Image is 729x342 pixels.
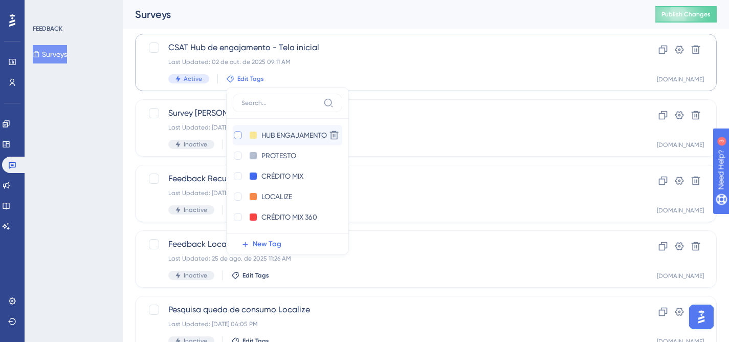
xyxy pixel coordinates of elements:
[168,58,602,66] div: Last Updated: 02 de out. de 2025 09:11 AM
[261,129,330,142] input: New Tag
[184,140,207,148] span: Inactive
[168,189,602,197] div: Last Updated: [DATE] 09:56 AM
[237,75,264,83] span: Edit Tags
[184,75,202,83] span: Active
[261,149,302,162] input: New Tag
[261,211,321,224] input: New Tag
[661,10,711,18] span: Publish Changes
[184,271,207,280] span: Inactive
[33,45,67,63] button: Surveys
[261,231,302,244] input: New Tag
[657,272,704,280] div: [DOMAIN_NAME]
[168,320,602,328] div: Last Updated: [DATE] 04:05 PM
[261,170,306,183] input: New Tag
[686,302,717,332] iframe: UserGuiding AI Assistant Launcher
[71,5,74,13] div: 3
[233,234,348,254] button: New Tag
[657,75,704,83] div: [DOMAIN_NAME]
[657,141,704,149] div: [DOMAIN_NAME]
[253,238,281,250] span: New Tag
[168,238,602,250] span: Feedback Localize
[184,206,207,214] span: Inactive
[24,3,64,15] span: Need Help?
[241,99,319,107] input: Search...
[655,6,717,23] button: Publish Changes
[168,107,602,119] span: Survey [PERSON_NAME]
[168,254,602,263] div: Last Updated: 25 de ago. de 2025 11:26 AM
[168,173,602,185] span: Feedback Recupere
[135,7,630,22] div: Surveys
[168,304,602,316] span: Pesquisa queda de consumo Localize
[231,271,269,280] button: Edit Tags
[657,206,704,215] div: [DOMAIN_NAME]
[33,25,62,33] div: FEEDBACK
[168,41,602,54] span: CSAT Hub de engajamento - Tela inicial
[242,271,269,280] span: Edit Tags
[168,123,602,132] div: Last Updated: [DATE] 11:20 AM
[226,75,264,83] button: Edit Tags
[261,190,302,203] input: New Tag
